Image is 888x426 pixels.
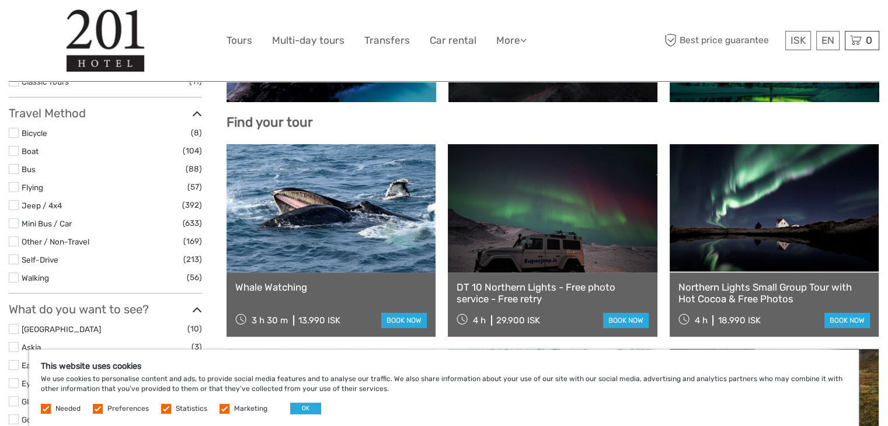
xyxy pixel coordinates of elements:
[41,361,847,371] h5: This website uses cookies
[718,315,760,326] div: 18.990 ISK
[22,255,58,264] a: Self-Drive
[22,273,49,282] a: Walking
[22,397,50,406] a: Glaciers
[22,324,101,334] a: [GEOGRAPHIC_DATA]
[381,313,427,328] a: book now
[430,32,476,49] a: Car rental
[22,415,69,424] a: Golden Circle
[22,361,119,370] a: East [GEOGRAPHIC_DATA]
[272,32,344,49] a: Multi-day tours
[183,253,202,266] span: (213)
[22,237,89,246] a: Other / Non-Travel
[176,404,207,414] label: Statistics
[22,128,47,138] a: Bicycle
[183,144,202,158] span: (104)
[187,271,202,284] span: (56)
[16,20,132,30] p: We're away right now. Please check back later!
[234,404,267,414] label: Marketing
[290,403,321,414] button: OK
[864,34,874,46] span: 0
[496,32,527,49] a: More
[9,106,202,120] h3: Travel Method
[186,162,202,176] span: (88)
[791,34,806,46] span: ISK
[22,183,43,192] a: Flying
[55,404,81,414] label: Needed
[227,32,252,49] a: Tours
[298,315,340,326] div: 13.990 ISK
[235,281,427,293] a: Whale Watching
[473,315,486,326] span: 4 h
[66,9,145,72] img: 1139-69e80d06-57d7-4973-b0b3-45c5474b2b75_logo_big.jpg
[183,235,202,248] span: (169)
[694,315,707,326] span: 4 h
[22,343,41,352] a: Askja
[22,379,71,388] a: Eyjafjallajökull
[22,201,62,210] a: Jeep / 4x4
[457,281,648,305] a: DT 10 Northern Lights - Free photo service - Free retry
[191,126,202,139] span: (8)
[603,313,649,328] a: book now
[824,313,870,328] a: book now
[134,18,148,32] button: Open LiveChat chat widget
[22,146,39,156] a: Boat
[661,31,782,50] span: Best price guarantee
[191,340,202,354] span: (3)
[29,350,859,426] div: We use cookies to personalise content and ads, to provide social media features and to analyse ou...
[22,77,69,86] a: Classic Tours
[22,219,72,228] a: Mini Bus / Car
[816,31,840,50] div: EN
[9,302,202,316] h3: What do you want to see?
[496,315,540,326] div: 29.900 ISK
[107,404,149,414] label: Preferences
[364,32,410,49] a: Transfers
[227,114,313,130] b: Find your tour
[22,165,36,174] a: Bus
[183,217,202,230] span: (633)
[187,322,202,336] span: (10)
[252,315,288,326] span: 3 h 30 m
[182,198,202,212] span: (392)
[678,281,870,305] a: Northern Lights Small Group Tour with Hot Cocoa & Free Photos
[187,180,202,194] span: (57)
